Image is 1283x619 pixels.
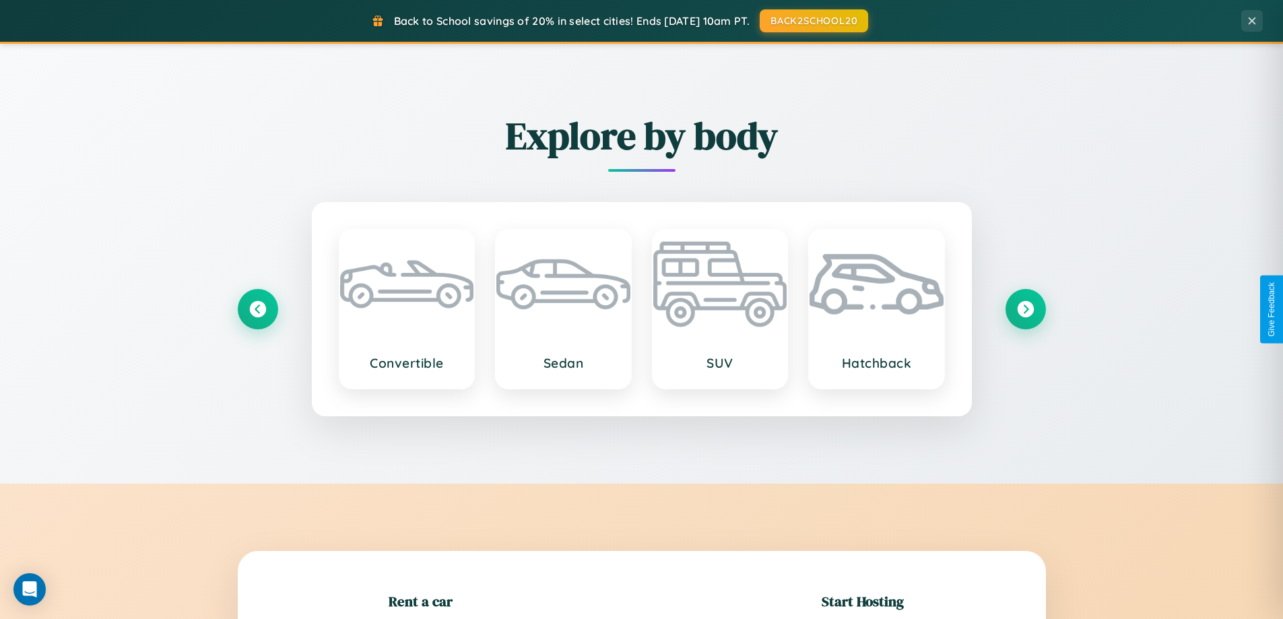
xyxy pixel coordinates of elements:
[510,355,617,371] h3: Sedan
[823,355,930,371] h3: Hatchback
[667,355,774,371] h3: SUV
[13,573,46,606] div: Open Intercom Messenger
[394,14,750,28] span: Back to School savings of 20% in select cities! Ends [DATE] 10am PT.
[822,591,904,611] h2: Start Hosting
[760,9,868,32] button: BACK2SCHOOL20
[1267,282,1276,337] div: Give Feedback
[389,591,453,611] h2: Rent a car
[238,110,1046,162] h2: Explore by body
[354,355,461,371] h3: Convertible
